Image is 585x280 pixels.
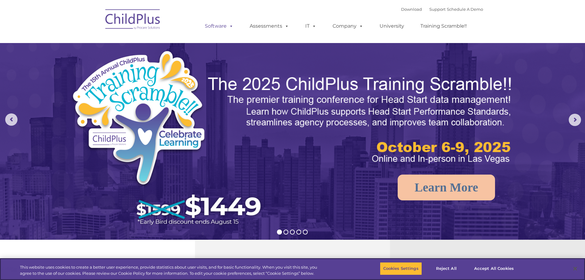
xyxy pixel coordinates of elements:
span: Last name [85,41,104,45]
a: Software [199,20,240,32]
a: University [373,20,410,32]
button: Accept All Cookies [471,262,517,275]
a: Training Scramble!! [414,20,473,32]
a: Company [326,20,369,32]
img: ChildPlus by Procare Solutions [102,5,164,36]
a: Learn More [398,175,495,200]
span: Phone number [85,66,111,70]
a: IT [299,20,322,32]
font: | [401,7,483,12]
a: Assessments [244,20,295,32]
div: This website uses cookies to create a better user experience, provide statistics about user visit... [20,264,322,276]
a: Download [401,7,422,12]
a: Support [429,7,446,12]
button: Cookies Settings [380,262,422,275]
button: Reject All [427,262,466,275]
button: Close [568,262,582,275]
a: Schedule A Demo [447,7,483,12]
